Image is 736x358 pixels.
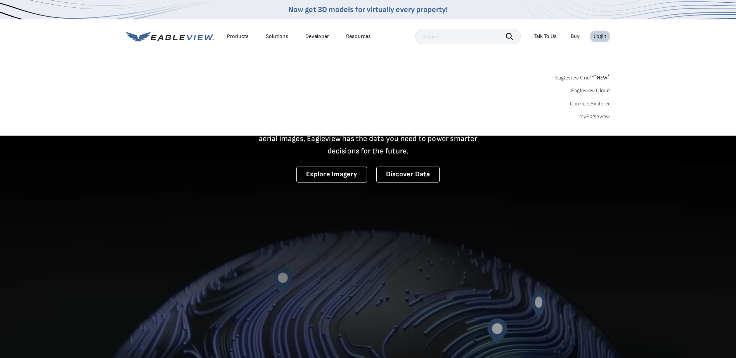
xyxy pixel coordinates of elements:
a: Eagleview One™*NEW* [555,72,610,81]
a: MyEagleview [579,113,610,120]
a: Explore Imagery [296,167,367,182]
a: ConnectExplorer [570,100,610,107]
div: Login [594,33,606,40]
p: A new era starts here. Built on more than 3.5 billion high-resolution aerial images, Eagleview ha... [249,120,487,157]
div: Talk To Us [534,33,557,40]
span: NEW [594,74,610,81]
a: Now get 3D models for virtually every property! [288,5,448,14]
a: Developer [305,33,329,40]
div: Resources [346,33,371,40]
input: Search [415,29,521,44]
a: Buy [571,33,580,40]
a: Discover Data [376,167,440,182]
div: Products [227,33,249,40]
a: Eagleview Cloud [571,87,610,94]
div: Solutions [266,33,288,40]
